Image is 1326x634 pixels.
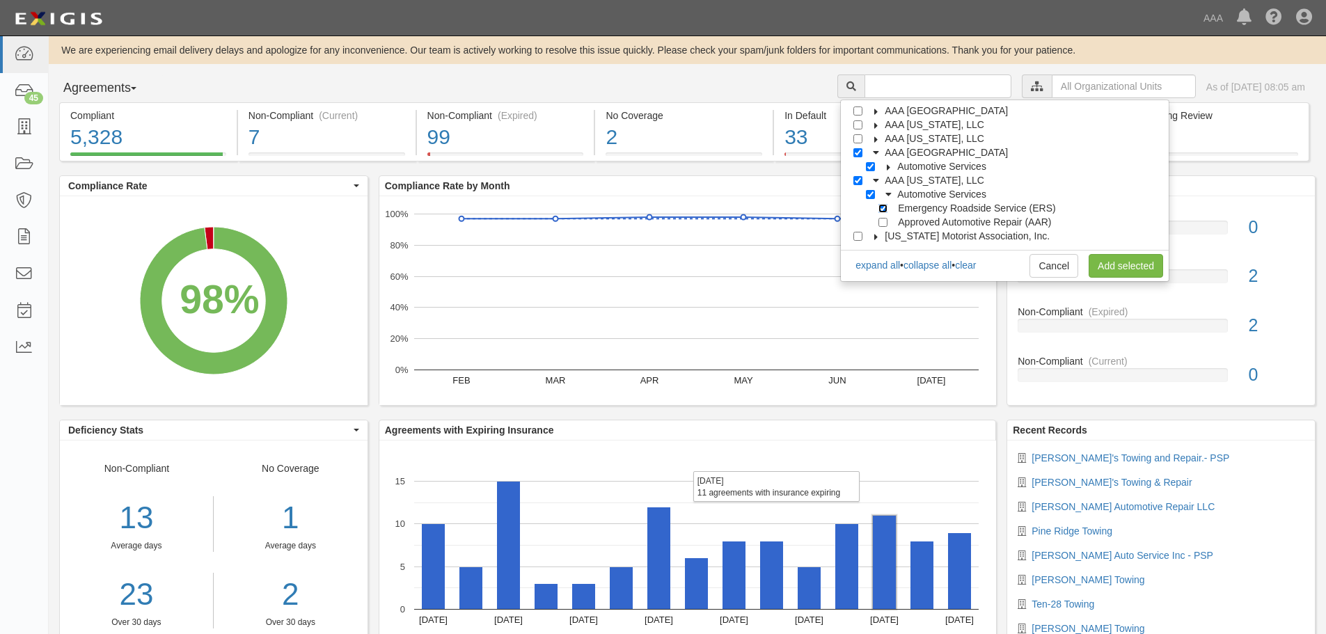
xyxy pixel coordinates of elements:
div: 45 [24,92,43,104]
div: 99 [427,122,584,152]
a: Non-Compliant(Expired)99 [417,152,594,164]
div: Over 30 days [60,617,213,628]
text: [DATE] [870,615,899,625]
svg: A chart. [60,196,368,405]
a: No Coverage2 [595,152,773,164]
div: We are experiencing email delivery delays and apologize for any inconvenience. Our team is active... [49,43,1326,57]
div: 7 [248,122,405,152]
span: AAA [US_STATE], LLC [885,175,984,186]
a: collapse all [903,260,952,271]
div: Non-Compliant [1007,305,1315,319]
a: No Coverage0 [1018,207,1304,256]
text: 0% [395,365,408,375]
div: (Expired) [498,109,537,122]
button: Agreements [59,74,164,102]
div: 0 [1238,363,1315,388]
div: Non-Compliant (Current) [248,109,405,122]
a: Ten-28 Towing [1032,599,1094,610]
span: Deficiency Stats [68,423,350,437]
a: [PERSON_NAME] Towing [1032,574,1144,585]
div: 98% [180,271,259,328]
text: APR [640,375,658,386]
a: [PERSON_NAME] Towing [1032,623,1144,634]
a: AAA [1197,4,1230,32]
text: [DATE] [917,375,945,386]
text: 60% [390,271,408,281]
text: MAR [545,375,565,386]
div: 0 [1238,215,1315,240]
div: Non-Compliant [60,461,214,628]
a: [PERSON_NAME]'s Towing and Repair.- PSP [1032,452,1229,463]
text: JUN [828,375,846,386]
text: [DATE] [645,615,673,625]
text: [DATE] [720,615,748,625]
text: [DATE] [569,615,598,625]
b: Compliance Rate by Month [385,180,510,191]
div: No Coverage [606,109,762,122]
div: Average days [60,540,213,552]
text: 15 [395,476,404,486]
div: (Expired) [1089,305,1128,319]
div: (Current) [319,109,358,122]
div: 2 [1238,264,1315,289]
a: Cancel [1029,254,1078,278]
div: Non-Compliant [1007,354,1315,368]
div: In Default [784,109,941,122]
div: [DATE] 11 agreements with insurance expiring [693,471,860,502]
text: [DATE] [494,615,523,625]
text: 100% [385,209,409,219]
div: Over 30 days [224,617,357,628]
a: [PERSON_NAME] Automotive Repair LLC [1032,501,1215,512]
b: Agreements with Expiring Insurance [385,425,554,436]
input: All Organizational Units [1052,74,1196,98]
div: 2 [224,573,357,617]
a: expand all [855,260,900,271]
b: Recent Records [1013,425,1087,436]
a: Compliant5,328 [59,152,237,164]
div: 13 [60,496,213,540]
div: 5,328 [70,122,226,152]
a: Pending Review36 [1132,152,1309,164]
span: Automotive Services [897,189,986,200]
span: [US_STATE] Motorist Association, Inc. [885,230,1050,241]
a: Non-Compliant(Current)0 [1018,354,1304,393]
text: 0 [400,604,405,615]
text: 5 [400,561,405,571]
div: 1 [224,496,357,540]
text: 80% [390,240,408,251]
span: AAA [GEOGRAPHIC_DATA] [885,147,1008,158]
a: Add selected [1089,254,1163,278]
div: Pending Review [1142,109,1298,122]
div: 2 [606,122,762,152]
img: logo-5460c22ac91f19d4615b14bd174203de0afe785f0fc80cf4dbbc73dc1793850b.png [10,6,106,31]
span: Approved Automotive Repair (AAR) [898,216,1051,228]
div: As of [DATE] 08:05 am [1206,80,1305,94]
button: Deficiency Stats [60,420,368,440]
div: 36 [1142,122,1298,152]
a: In Default2 [1018,255,1304,305]
div: Compliant [70,109,226,122]
div: No Coverage [214,461,368,628]
svg: A chart. [379,196,996,405]
div: 2 [1238,313,1315,338]
text: [DATE] [945,615,974,625]
a: In Default33 [774,152,952,164]
span: AAA [US_STATE], LLC [885,119,984,130]
span: Automotive Services [897,161,986,172]
div: (Current) [1089,354,1128,368]
a: Non-Compliant(Expired)2 [1018,305,1304,354]
a: [PERSON_NAME] Auto Service Inc - PSP [1032,550,1213,561]
text: 20% [390,333,408,344]
text: 10 [395,518,404,529]
a: clear [955,260,976,271]
text: [DATE] [795,615,823,625]
span: Emergency Roadside Service (ERS) [898,203,1055,214]
text: 40% [390,302,408,312]
a: Pine Ridge Towing [1032,525,1112,537]
a: Non-Compliant(Current)7 [238,152,416,164]
a: 23 [60,573,213,617]
div: Average days [224,540,357,552]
